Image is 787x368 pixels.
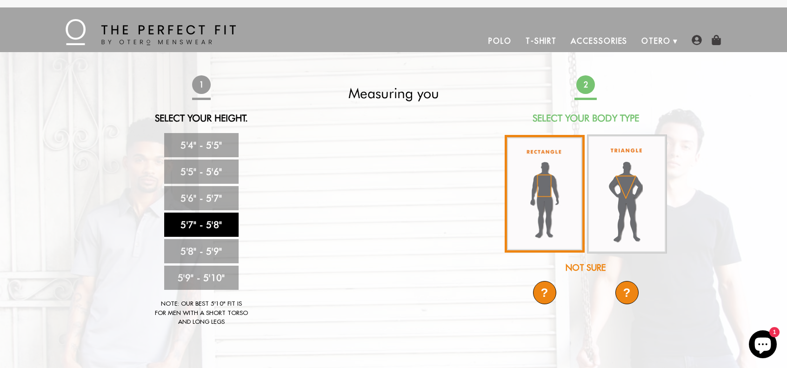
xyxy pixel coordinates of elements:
a: 5'4" - 5'5" [164,133,239,157]
span: 1 [192,75,211,94]
h2: Select Your Height. [119,113,284,124]
h2: Select Your Body Type [503,113,668,124]
span: 2 [576,75,595,94]
a: 5'8" - 5'9" [164,239,239,263]
a: 5'5" - 5'6" [164,160,239,184]
div: Not Sure [503,261,668,274]
a: 5'7" - 5'8" [164,213,239,237]
a: T-Shirt [519,30,564,52]
img: triangle-body_336x.jpg [587,134,667,254]
a: 5'6" - 5'7" [164,186,239,210]
img: shopping-bag-icon.png [711,35,721,45]
a: Polo [481,30,519,52]
a: Otero [634,30,678,52]
h2: Measuring you [311,85,476,101]
inbox-online-store-chat: Shopify online store chat [746,330,780,361]
img: rectangle-body_336x.jpg [505,135,585,253]
a: 5'9" - 5'10" [164,266,239,290]
div: Note: Our best 5'10" fit is for men with a short torso and long legs [155,299,248,327]
img: The Perfect Fit - by Otero Menswear - Logo [66,19,236,45]
a: Accessories [564,30,634,52]
div: ? [615,281,639,304]
img: user-account-icon.png [692,35,702,45]
div: ? [533,281,556,304]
